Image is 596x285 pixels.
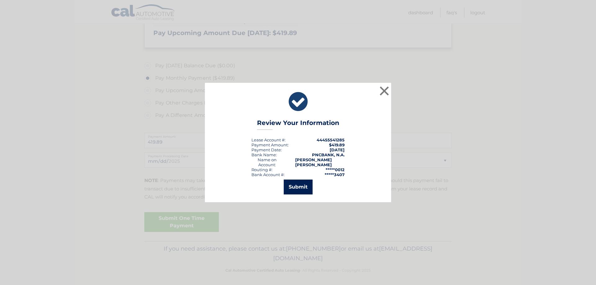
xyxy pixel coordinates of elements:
[284,180,313,194] button: Submit
[317,137,345,142] strong: 44455541285
[251,157,283,167] div: Name on Account:
[251,167,273,172] div: Routing #:
[251,137,286,142] div: Lease Account #:
[251,147,281,152] span: Payment Date
[257,119,339,130] h3: Review Your Information
[251,142,289,147] div: Payment Amount:
[378,85,391,97] button: ×
[312,152,345,157] strong: PNCBANK, N.A.
[330,147,345,152] span: [DATE]
[251,147,282,152] div: :
[251,172,285,177] div: Bank Account #:
[251,152,277,157] div: Bank Name:
[329,142,345,147] span: $419.89
[295,157,332,167] strong: [PERSON_NAME] [PERSON_NAME]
